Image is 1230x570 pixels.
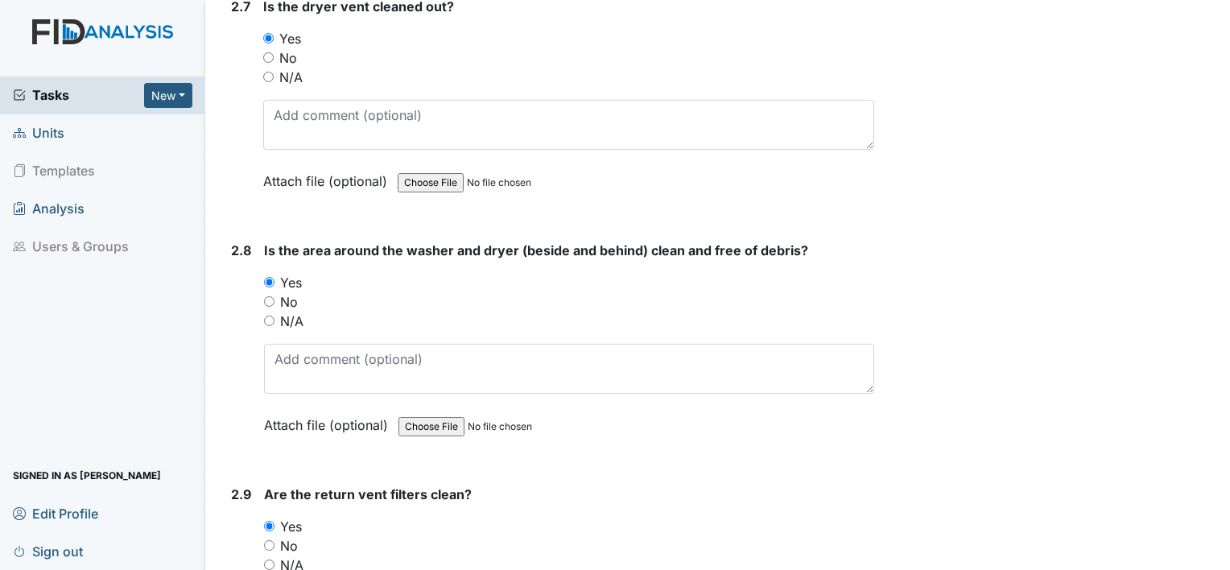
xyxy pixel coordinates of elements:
label: N/A [279,68,303,87]
label: Attach file (optional) [264,407,394,435]
label: No [280,292,298,312]
label: Attach file (optional) [263,163,394,191]
span: Sign out [13,539,83,564]
input: No [264,296,274,307]
input: Yes [264,277,274,287]
label: 2.8 [231,241,251,260]
label: Yes [280,517,302,536]
button: New [144,83,192,108]
label: Yes [279,29,301,48]
input: N/A [264,316,274,326]
label: 2.9 [231,485,251,504]
span: Signed in as [PERSON_NAME] [13,463,161,488]
input: No [264,540,274,551]
input: No [263,52,274,63]
span: Analysis [13,196,85,221]
input: N/A [263,72,274,82]
span: Is the area around the washer and dryer (beside and behind) clean and free of debris? [264,242,808,258]
label: Yes [280,273,302,292]
label: No [280,536,298,556]
label: No [279,48,297,68]
input: N/A [264,560,274,570]
a: Tasks [13,85,144,105]
span: Edit Profile [13,501,98,526]
label: N/A [280,312,303,331]
input: Yes [263,33,274,43]
input: Yes [264,521,274,531]
span: Are the return vent filters clean? [264,486,472,502]
span: Units [13,121,64,146]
